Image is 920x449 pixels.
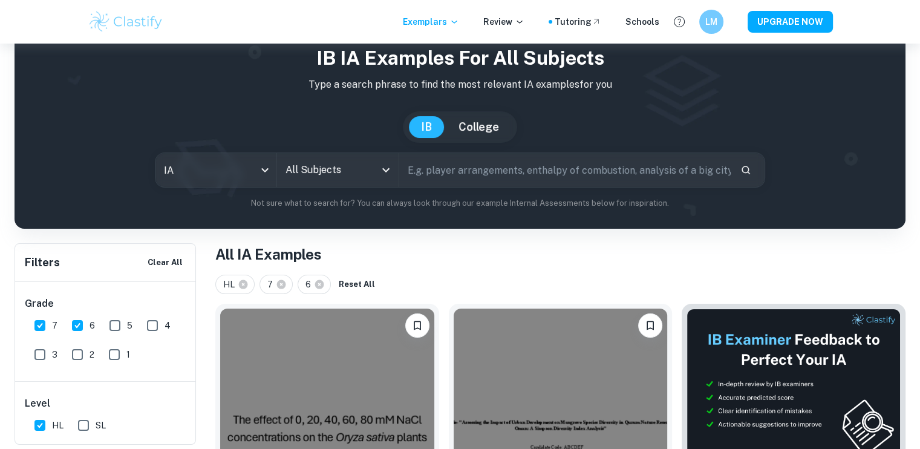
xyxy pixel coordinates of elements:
span: HL [52,419,64,432]
h6: Grade [25,297,187,311]
span: 1 [126,348,130,361]
div: 7 [259,275,293,294]
span: 4 [165,319,171,332]
button: Bookmark [405,313,429,338]
button: Search [736,160,756,180]
div: HL [215,275,255,294]
img: Clastify logo [88,10,165,34]
span: 2 [90,348,94,361]
span: 7 [267,278,278,291]
div: IA [155,153,276,187]
a: Tutoring [555,15,601,28]
p: Review [483,15,524,28]
button: Help and Feedback [669,11,690,32]
span: 7 [52,319,57,332]
h1: IB IA examples for all subjects [24,44,896,73]
button: LM [699,10,723,34]
span: 6 [90,319,95,332]
button: Reset All [336,275,378,293]
span: 3 [52,348,57,361]
h1: All IA Examples [215,243,905,265]
h6: LM [704,15,718,28]
p: Exemplars [403,15,459,28]
span: 5 [127,319,132,332]
a: Schools [625,15,659,28]
button: Bookmark [638,313,662,338]
p: Type a search phrase to find the most relevant IA examples for you [24,77,896,92]
input: E.g. player arrangements, enthalpy of combustion, analysis of a big city... [399,153,731,187]
span: 6 [305,278,316,291]
button: IB [409,116,444,138]
button: UPGRADE NOW [748,11,833,33]
h6: Filters [25,254,60,271]
button: College [446,116,511,138]
button: Open [377,162,394,179]
button: Clear All [145,254,186,272]
span: SL [96,419,106,432]
h6: Level [25,396,187,411]
div: 6 [298,275,331,294]
p: Not sure what to search for? You can always look through our example Internal Assessments below f... [24,197,896,209]
span: HL [223,278,240,291]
